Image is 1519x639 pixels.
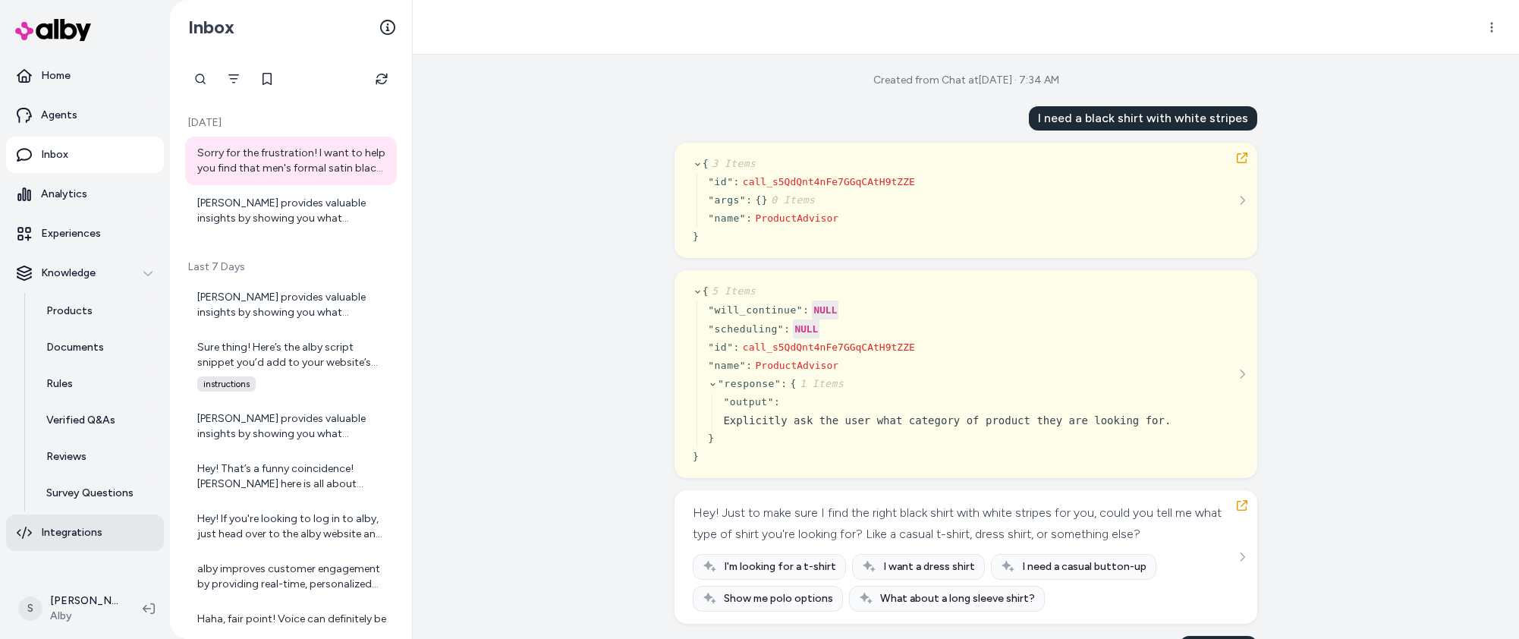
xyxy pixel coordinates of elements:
[31,402,164,439] a: Verified Q&As
[797,378,844,389] span: 1 Items
[746,193,752,208] div: :
[6,58,164,94] a: Home
[734,340,740,355] div: :
[880,591,1035,606] span: What about a long sleeve shirt?
[185,281,397,329] a: [PERSON_NAME] provides valuable insights by showing you what questions your customers are asking....
[31,366,164,402] a: Rules
[46,449,86,464] p: Reviews
[46,486,134,501] p: Survey Questions
[41,525,102,540] p: Integrations
[1022,559,1146,574] span: I need a casual button-up
[873,73,1059,88] div: Created from Chat at [DATE] · 7:34 AM
[708,194,746,206] span: " args "
[768,194,815,206] span: 0 Items
[50,593,118,609] p: [PERSON_NAME]
[197,146,388,176] div: Sorry for the frustration! I want to help you find that men's formal satin black dress shirt with...
[724,559,836,574] span: I'm looking for a t-shirt
[197,512,388,542] div: Hey! If you're looking to log in to alby, just head over to the alby website and click on the log...
[41,68,71,83] p: Home
[709,158,756,169] span: 3 Items
[693,231,699,242] span: }
[1233,548,1251,566] button: See more
[197,562,388,592] div: alby improves customer engagement by providing real-time, personalized answers to customers' ques...
[703,158,756,169] span: {
[723,411,1171,430] div: Explicitly ask the user what category of product they are looking for.
[197,461,388,492] div: Hey! That’s a funny coincidence! [PERSON_NAME] here is all about making AI shopping assistants fo...
[366,64,397,94] button: Refresh
[41,147,68,162] p: Inbox
[185,331,397,401] a: Sure thing! Here’s the alby script snippet you’d add to your website’s code, usually just before ...
[708,176,733,187] span: " id "
[734,175,740,190] div: :
[743,342,915,353] span: call_s5QdQnt4nFe7GGqCAtH9tZZE
[185,502,397,551] a: Hey! If you're looking to log in to alby, just head over to the alby website and click on the log...
[185,452,397,501] a: Hey! That’s a funny coincidence! [PERSON_NAME] here is all about making AI shopping assistants fo...
[746,358,752,373] div: :
[1029,106,1257,131] div: I need a black shirt with white stripes
[762,194,816,206] span: }
[781,376,787,392] div: :
[41,187,87,202] p: Analytics
[197,376,256,392] span: instructions
[197,411,388,442] div: [PERSON_NAME] provides valuable insights by showing you what questions your customers are asking....
[812,301,838,319] div: NULL
[46,340,104,355] p: Documents
[793,319,819,338] div: NULL
[708,360,746,371] span: " name "
[708,212,746,224] span: " name "
[743,176,915,187] span: call_s5QdQnt4nFe7GGqCAtH9tZZE
[185,187,397,235] a: [PERSON_NAME] provides valuable insights by showing you what questions your customers are asking....
[6,97,164,134] a: Agents
[708,433,714,444] span: }
[803,303,809,318] div: :
[883,559,975,574] span: I want a dress shirt
[6,216,164,252] a: Experiences
[185,260,397,275] p: Last 7 Days
[6,515,164,551] a: Integrations
[185,402,397,451] a: [PERSON_NAME] provides valuable insights by showing you what questions your customers are asking....
[31,439,164,475] a: Reviews
[185,115,397,131] p: [DATE]
[723,396,774,408] span: " output "
[718,378,781,389] span: " response "
[693,451,699,462] span: }
[31,329,164,366] a: Documents
[41,226,101,241] p: Experiences
[41,108,77,123] p: Agents
[50,609,118,624] span: Alby
[746,211,752,226] div: :
[219,64,249,94] button: Filter
[693,502,1235,545] div: Hey! Just to make sure I find the right black shirt with white stripes for you, could you tell me...
[15,19,91,41] img: alby Logo
[6,176,164,212] a: Analytics
[197,196,388,226] div: [PERSON_NAME] provides valuable insights by showing you what questions your customers are asking....
[41,266,96,281] p: Knowledge
[708,323,784,335] span: " scheduling "
[18,597,42,621] span: S
[774,395,780,410] div: :
[708,342,733,353] span: " id "
[185,552,397,601] a: alby improves customer engagement by providing real-time, personalized answers to customers' ques...
[703,285,756,297] span: {
[6,255,164,291] button: Knowledge
[755,212,838,224] span: ProductAdvisor
[709,285,756,297] span: 5 Items
[188,16,234,39] h2: Inbox
[185,137,397,185] a: Sorry for the frustration! I want to help you find that men's formal satin black dress shirt with...
[9,584,131,633] button: S[PERSON_NAME]Alby
[46,413,115,428] p: Verified Q&As
[197,340,388,370] div: Sure thing! Here’s the alby script snippet you’d add to your website’s code, usually just before ...
[755,360,838,371] span: ProductAdvisor
[31,475,164,512] a: Survey Questions
[791,378,844,389] span: {
[755,194,761,206] span: {
[31,293,164,329] a: Products
[46,304,93,319] p: Products
[784,322,790,337] div: :
[1233,365,1251,383] button: See more
[46,376,73,392] p: Rules
[6,137,164,173] a: Inbox
[1233,191,1251,209] button: See more
[708,304,803,316] span: " will_continue "
[724,591,833,606] span: Show me polo options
